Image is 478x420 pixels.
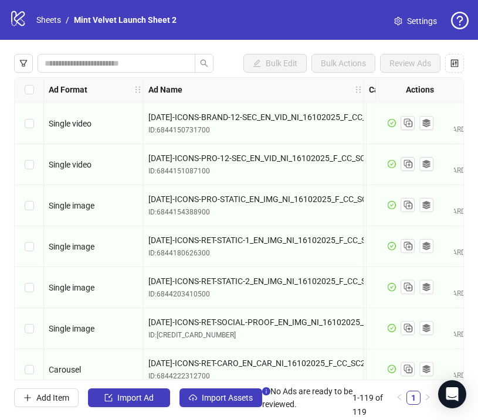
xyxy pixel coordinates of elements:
li: Next Page [421,391,435,405]
button: Import Ad [88,388,170,407]
span: holder [362,86,371,94]
span: Add Item [36,393,69,402]
span: control [450,59,459,67]
svg: Duplicate [402,117,413,128]
svg: ad template [422,119,430,127]
svg: ad template [422,160,430,168]
svg: Duplicate [402,322,413,333]
span: import [104,394,113,402]
div: ID: 6844154388900 [148,207,359,218]
div: ID: 6844150731700 [148,125,359,136]
svg: ad template [422,324,430,332]
span: check-circle [388,160,396,168]
span: Single image [49,201,94,210]
div: Select row 116 [15,267,44,308]
svg: Duplicate [402,240,413,251]
div: Select row 115 [15,226,44,267]
a: Settings [385,12,446,30]
div: Select row 114 [15,185,44,226]
span: Settings [407,15,437,28]
span: check-circle [388,201,396,209]
button: Configure table settings [445,54,464,73]
span: Single video [49,119,91,128]
div: Select row 117 [15,308,44,349]
div: ID: [CREDIT_CARD_NUMBER] [148,330,359,341]
button: Bulk Actions [311,54,375,73]
svg: ad template [422,201,430,209]
span: [DATE]-ICONS-PRO-STATIC_EN_IMG_NI_16102025_F_CC_SC24_USP10_ICONS [148,193,359,206]
svg: ad template [422,283,430,291]
span: Carousel [49,365,81,374]
span: [DATE]-ICONS-BRAND-12-SEC_EN_VID_NI_16102025_F_CC_SC24_USP10_ICONS [148,111,359,124]
span: left [396,394,403,401]
span: check-circle [388,283,396,291]
span: [DATE]-ICONS-RET-SOCIAL-PROOF_EN_IMG_NI_16102025_F_CC_SC24_USP10_ICONS [148,316,359,329]
span: No Ads are ready to be reviewed. [262,385,352,411]
strong: Ad Name [148,83,182,96]
div: Resize Ad Format column [140,78,143,101]
li: / [66,13,69,26]
span: Import Assets [202,393,253,402]
span: Single image [49,324,94,333]
span: question-circle [451,12,469,29]
button: Add Item [14,388,79,407]
span: Single image [49,242,94,251]
span: search [200,59,208,67]
li: 1 [406,391,421,405]
svg: Duplicate [402,363,413,374]
div: ID: 6844222312700 [148,371,359,382]
button: right [421,391,435,405]
div: ID: 6844180626300 [148,248,359,259]
div: Select row 113 [15,144,44,185]
span: check-circle [388,324,396,332]
li: 1-119 of 119 items [352,391,388,405]
svg: Duplicate [402,199,413,210]
svg: Duplicate [402,281,413,292]
span: Import Ad [117,393,154,402]
span: holder [134,86,142,94]
span: Single image [49,283,94,292]
span: plus [23,394,32,402]
button: Bulk Edit [243,54,307,73]
span: cloud-upload [189,394,197,402]
span: setting [394,17,402,25]
strong: Ad Format [49,83,87,96]
button: Import Assets [179,388,262,407]
span: check-circle [388,119,396,127]
div: Select row 112 [15,103,44,144]
svg: Duplicate [402,158,413,169]
span: info-circle [262,387,270,395]
div: Open Intercom Messenger [438,380,466,408]
button: left [392,391,406,405]
span: Single video [49,160,91,169]
div: ID: 6844203410500 [148,289,359,300]
span: filter [19,59,28,67]
svg: ad template [422,365,430,373]
strong: Actions [406,83,434,96]
span: check-circle [388,242,396,250]
span: [DATE]-ICONS-RET-STATIC-1_EN_IMG_NI_16102025_F_CC_SC24_USP10_ICONS [148,234,359,247]
svg: ad template [422,242,430,250]
span: right [424,394,431,401]
button: Review Ads [380,54,440,73]
a: Sheets [34,13,63,26]
div: Resize Ad Name column [361,78,364,101]
li: Previous Page [392,391,406,405]
span: [DATE]-ICONS-RET-CARO_EN_CAR_NI_16102025_F_CC_SC24_USP10_ICONS [148,357,359,370]
a: 1 [407,391,420,404]
div: Select all rows [15,78,44,101]
span: holder [142,86,150,94]
span: check-circle [388,365,396,373]
div: Select row 118 [15,349,44,390]
span: holder [354,86,362,94]
span: [DATE]-ICONS-PRO-12-SEC_EN_VID_NI_16102025_F_CC_SC24_USP10_ICONS [148,152,359,165]
a: Mint Velvet Launch Sheet 2 [72,13,179,26]
div: ID: 6844151087100 [148,166,359,177]
strong: Campaign & Ad Set [369,83,440,96]
span: [DATE]-ICONS-RET-STATIC-2_EN_IMG_NI_16102025_F_CC_SC24_USP10_ICONS [148,275,359,288]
